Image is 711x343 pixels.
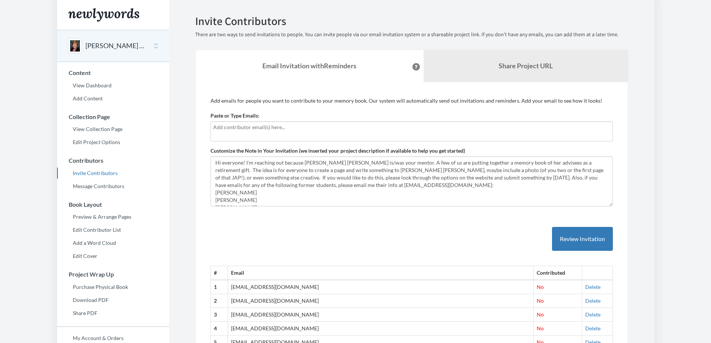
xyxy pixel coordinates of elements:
[262,62,356,70] strong: Email Invitation with Reminders
[228,308,533,322] td: [EMAIL_ADDRESS][DOMAIN_NAME]
[211,266,228,280] th: #
[57,281,169,293] a: Purchase Physical Book
[537,297,544,304] span: No
[211,97,613,105] p: Add emails for people you want to contribute to your memory book. Our system will automatically s...
[499,62,553,70] b: Share Project URL
[195,31,628,38] p: There are two ways to send invitations to people. You can invite people via our email invitation ...
[57,211,169,222] a: Preview & Arrange Pages
[57,113,169,120] h3: Collection Page
[57,124,169,135] a: View Collection Page
[57,181,169,192] a: Message Contributors
[228,294,533,308] td: [EMAIL_ADDRESS][DOMAIN_NAME]
[57,237,169,249] a: Add a Word Cloud
[228,266,533,280] th: Email
[57,250,169,262] a: Edit Cover
[57,201,169,208] h3: Book Layout
[211,280,228,294] th: 1
[195,15,628,27] h2: Invite Contributors
[228,322,533,336] td: [EMAIL_ADDRESS][DOMAIN_NAME]
[68,8,139,22] img: Newlywords logo
[537,311,544,318] span: No
[57,80,169,91] a: View Dashboard
[211,308,228,322] th: 3
[57,168,169,179] a: Invite Contributors
[585,311,601,318] a: Delete
[211,294,228,308] th: 2
[228,280,533,294] td: [EMAIL_ADDRESS][DOMAIN_NAME]
[57,93,169,104] a: Add Content
[585,325,601,331] a: Delete
[57,224,169,236] a: Edit Contributor List
[211,112,259,119] label: Paste or Type Emails:
[57,137,169,148] a: Edit Project Options
[534,266,582,280] th: Contributed
[211,147,465,155] label: Customize the Note in Your Invitation (we inserted your project description if available to help ...
[57,308,169,319] a: Share PDF
[57,69,169,76] h3: Content
[552,227,613,251] button: Review Invitation
[213,123,610,131] input: Add contributor email(s) here...
[537,284,544,290] span: No
[57,294,169,306] a: Download PDF
[85,41,146,51] button: [PERSON_NAME] Retirement
[537,325,544,331] span: No
[57,271,169,278] h3: Project Wrap Up
[211,322,228,336] th: 4
[211,156,613,206] textarea: Hi everyone! I'm reaching out because [PERSON_NAME] [PERSON_NAME] is/was your mentor. A few of us...
[585,297,601,304] a: Delete
[57,157,169,164] h3: Contributors
[585,284,601,290] a: Delete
